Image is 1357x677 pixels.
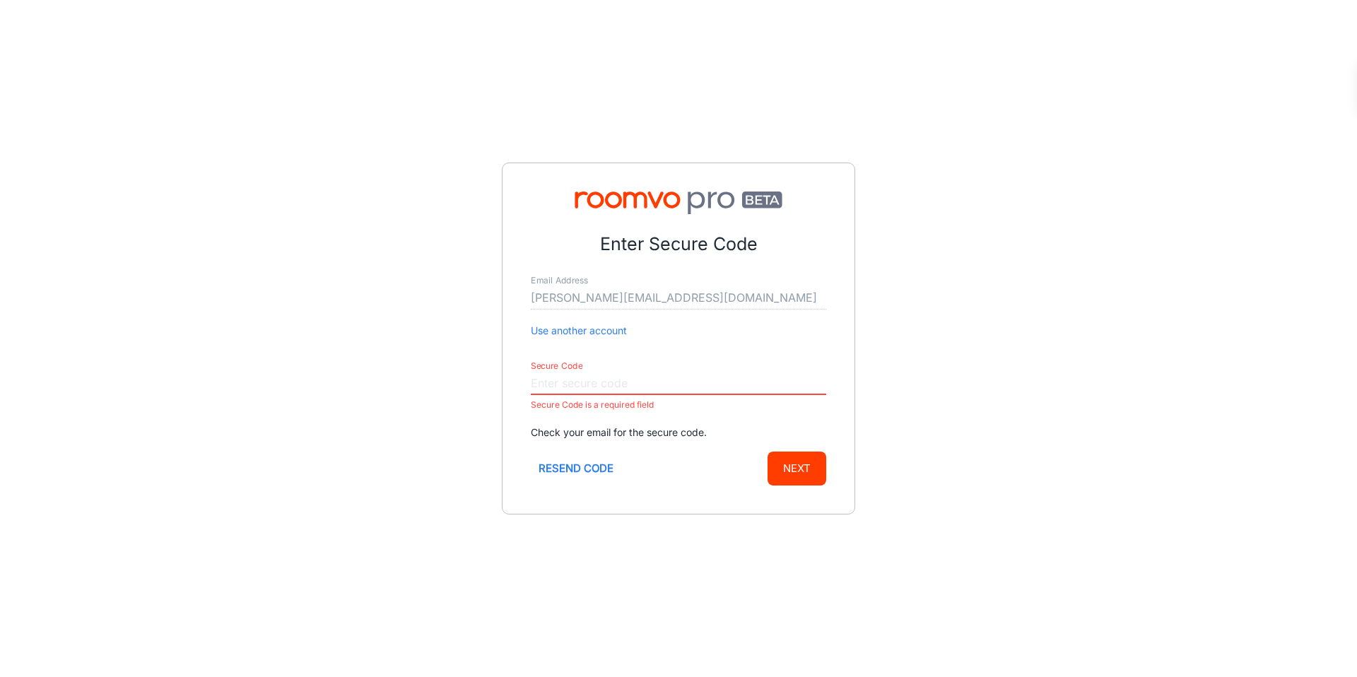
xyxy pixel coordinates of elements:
[531,231,826,258] p: Enter Secure Code
[531,452,621,485] button: Resend code
[531,192,826,214] img: Roomvo PRO Beta
[531,323,627,338] button: Use another account
[531,274,588,286] label: Email Address
[531,372,826,395] input: Enter secure code
[531,425,826,440] p: Check your email for the secure code.
[768,452,826,485] button: Next
[531,360,583,372] label: Secure Code
[531,396,826,413] p: Secure Code is a required field
[531,287,826,310] input: myname@example.com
